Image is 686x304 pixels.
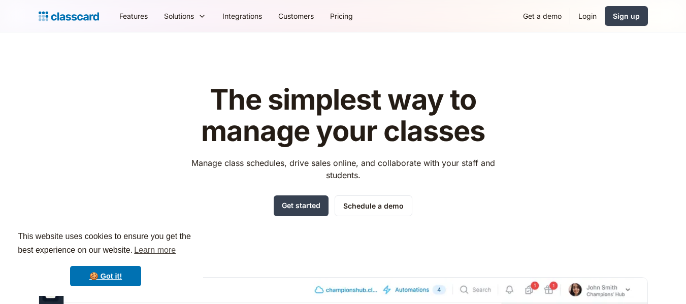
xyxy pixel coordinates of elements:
a: Schedule a demo [335,195,412,216]
a: Integrations [214,5,270,27]
a: Get a demo [515,5,570,27]
h1: The simplest way to manage your classes [182,84,504,147]
a: Login [570,5,605,27]
div: Sign up [613,11,640,21]
a: Features [111,5,156,27]
a: Customers [270,5,322,27]
span: This website uses cookies to ensure you get the best experience on our website. [18,230,193,258]
a: Sign up [605,6,648,26]
a: Get started [274,195,329,216]
div: Solutions [156,5,214,27]
a: Pricing [322,5,361,27]
p: Manage class schedules, drive sales online, and collaborate with your staff and students. [182,157,504,181]
a: dismiss cookie message [70,266,141,286]
div: cookieconsent [8,221,203,296]
a: Logo [39,9,99,23]
div: Solutions [164,11,194,21]
a: learn more about cookies [133,243,177,258]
